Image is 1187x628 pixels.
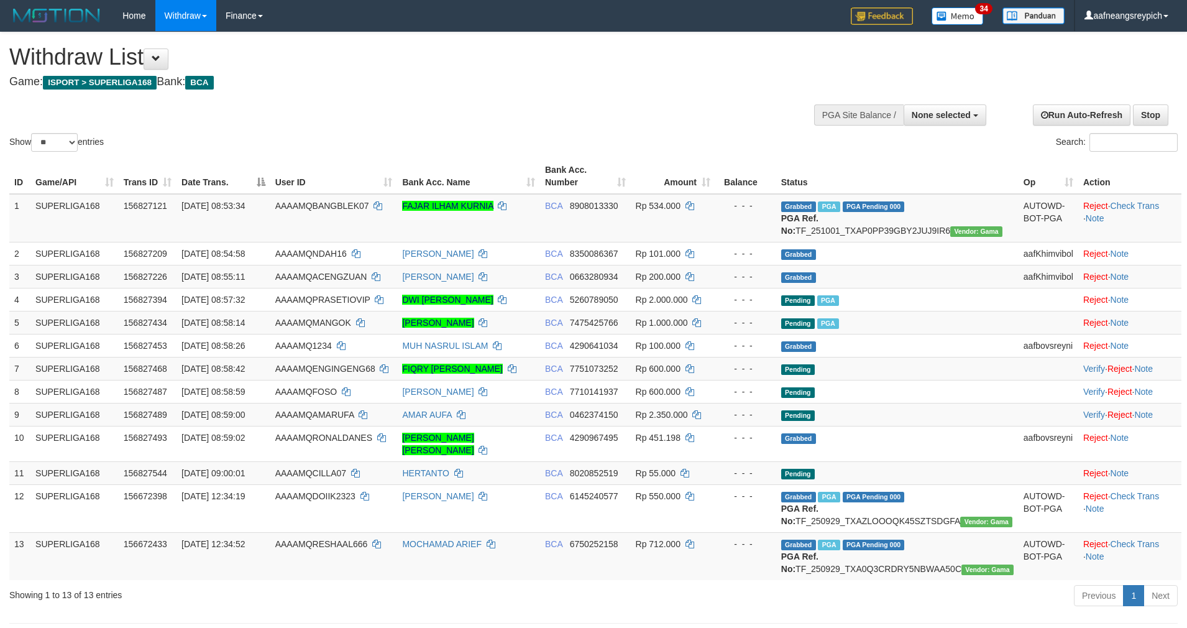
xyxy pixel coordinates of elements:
[636,295,688,305] span: Rp 2.000.000
[1143,585,1178,606] a: Next
[781,469,815,479] span: Pending
[9,426,30,461] td: 10
[1083,539,1108,549] a: Reject
[1086,504,1104,514] a: Note
[1123,585,1144,606] a: 1
[1111,341,1129,351] a: Note
[9,45,779,70] h1: Withdraw List
[275,249,347,259] span: AAAAMQNDAH16
[570,201,618,211] span: Copy 8908013330 to clipboard
[636,387,681,397] span: Rp 600.000
[181,201,245,211] span: [DATE] 08:53:34
[275,341,332,351] span: AAAAMQ1234
[814,104,904,126] div: PGA Site Balance /
[720,316,771,329] div: - - -
[545,201,562,211] span: BCA
[1111,433,1129,443] a: Note
[275,318,351,328] span: AAAAMQMANGOK
[545,364,562,374] span: BCA
[912,110,971,120] span: None selected
[1056,133,1178,152] label: Search:
[720,432,771,444] div: - - -
[781,492,816,502] span: Grabbed
[950,226,1002,237] span: Vendor URL: https://trx31.1velocity.biz
[781,552,818,574] b: PGA Ref. No:
[1083,272,1108,282] a: Reject
[1019,426,1078,461] td: aafbovsreyni
[181,364,245,374] span: [DATE] 08:58:42
[818,201,840,212] span: Marked by aafnonsreyleab
[720,409,771,421] div: - - -
[781,540,816,550] span: Grabbed
[1111,539,1160,549] a: Check Trans
[636,341,681,351] span: Rp 100.000
[1078,288,1181,311] td: ·
[776,484,1019,532] td: TF_250929_TXAZLOOOQK45SZTSDGFA
[402,539,482,549] a: MOCHAMAD ARIEF
[402,295,493,305] a: DWI [PERSON_NAME]
[636,364,681,374] span: Rp 600.000
[124,295,167,305] span: 156827394
[570,364,618,374] span: Copy 7751073252 to clipboard
[402,387,474,397] a: [PERSON_NAME]
[545,410,562,420] span: BCA
[124,341,167,351] span: 156827453
[1078,461,1181,484] td: ·
[124,468,167,478] span: 156827544
[1111,249,1129,259] a: Note
[1083,433,1108,443] a: Reject
[124,410,167,420] span: 156827489
[818,540,840,550] span: Marked by aafsoycanthlai
[1002,7,1065,24] img: panduan.png
[1078,311,1181,334] td: ·
[817,295,839,306] span: Marked by aafnonsreyleab
[1078,334,1181,357] td: ·
[181,387,245,397] span: [DATE] 08:58:59
[275,539,368,549] span: AAAAMQRESHAAL666
[1111,272,1129,282] a: Note
[1078,265,1181,288] td: ·
[781,201,816,212] span: Grabbed
[275,272,367,282] span: AAAAMQACENGZUAN
[176,159,270,194] th: Date Trans.: activate to sort column descending
[720,362,771,375] div: - - -
[1078,426,1181,461] td: ·
[402,468,449,478] a: HERTANTO
[30,311,119,334] td: SUPERLIGA168
[720,200,771,212] div: - - -
[30,532,119,580] td: SUPERLIGA168
[960,517,1012,527] span: Vendor URL: https://trx31.1velocity.biz
[181,491,245,501] span: [DATE] 12:34:19
[570,249,618,259] span: Copy 8350086367 to clipboard
[9,6,104,25] img: MOTION_logo.png
[1107,364,1132,374] a: Reject
[402,364,502,374] a: FIQRY [PERSON_NAME]
[1134,387,1153,397] a: Note
[1078,194,1181,242] td: · ·
[1078,484,1181,532] td: · ·
[124,387,167,397] span: 156827487
[1078,403,1181,426] td: · ·
[570,295,618,305] span: Copy 5260789050 to clipboard
[1089,133,1178,152] input: Search:
[9,403,30,426] td: 9
[843,540,905,550] span: PGA Pending
[181,539,245,549] span: [DATE] 12:34:52
[9,159,30,194] th: ID
[9,311,30,334] td: 5
[30,403,119,426] td: SUPERLIGA168
[397,159,540,194] th: Bank Acc. Name: activate to sort column ascending
[636,318,688,328] span: Rp 1.000.000
[1111,468,1129,478] a: Note
[402,249,474,259] a: [PERSON_NAME]
[1078,159,1181,194] th: Action
[1074,585,1124,606] a: Previous
[275,433,372,443] span: AAAAMQRONALDANES
[1134,364,1153,374] a: Note
[9,242,30,265] td: 2
[570,491,618,501] span: Copy 6145240577 to clipboard
[124,318,167,328] span: 156827434
[9,133,104,152] label: Show entries
[124,539,167,549] span: 156672433
[1133,104,1168,126] a: Stop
